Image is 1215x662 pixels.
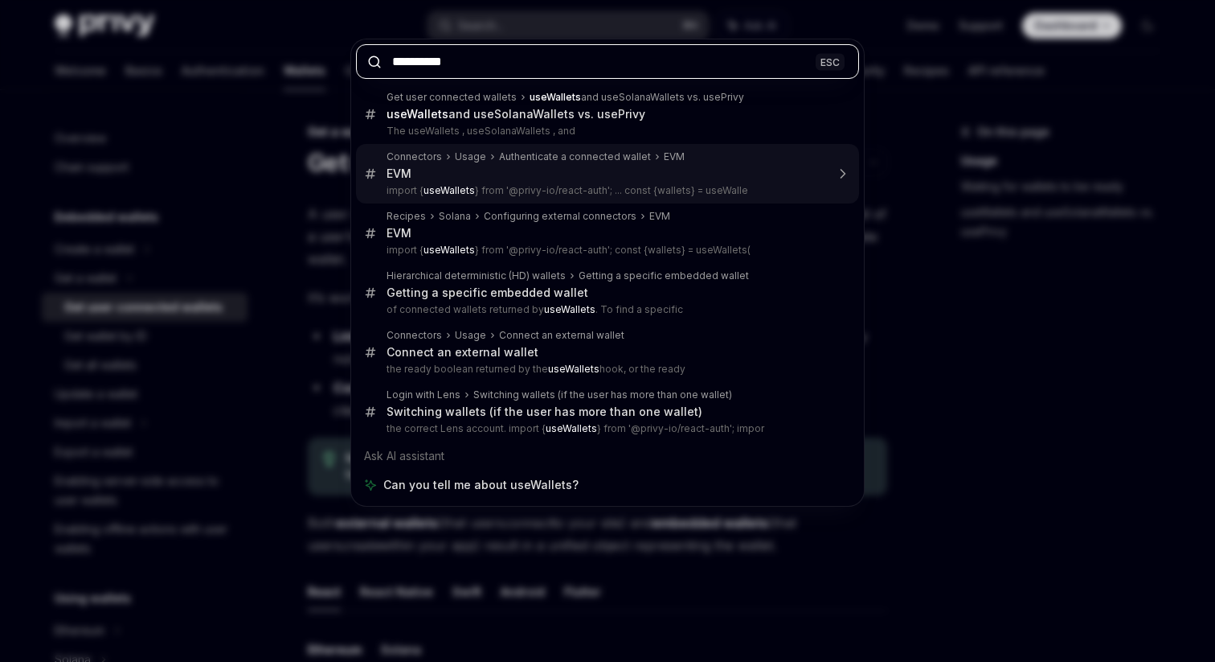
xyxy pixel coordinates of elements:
[387,226,411,241] div: EVM
[387,210,426,223] div: Recipes
[530,91,744,104] div: and useSolanaWallets vs. usePrivy
[387,329,442,342] div: Connectors
[387,244,825,257] p: import { } from '@privy-io/react-auth'; const {wallets} = useWallets(
[439,210,471,223] div: Solana
[387,363,825,376] p: the ready boolean returned by the hook, or the ready
[499,329,624,342] div: Connect an external wallet
[387,269,566,282] div: Hierarchical deterministic (HD) wallets
[544,303,595,315] b: useWallets
[423,184,475,196] b: useWallets
[455,329,486,342] div: Usage
[387,125,825,138] p: The useWallets , useSolanaWallets , and
[455,150,486,163] div: Usage
[473,389,732,401] div: Switching wallets (if the user has more than one wallet)
[546,422,597,434] b: useWallets
[484,210,636,223] div: Configuring external connectors
[387,107,645,121] div: and useSolanaWallets vs. usePrivy
[356,442,859,471] div: Ask AI assistant
[387,91,517,104] div: Get user connected wallets
[579,269,749,282] div: Getting a specific embedded wallet
[387,184,825,197] p: import { } from '@privy-io/react-auth'; ... const {wallets} = useWalle
[387,167,411,181] div: EVM
[387,286,588,300] div: Getting a specific embedded wallet
[649,210,670,223] div: EVM
[423,244,475,256] b: useWallets
[387,107,448,121] b: useWallets
[387,303,825,316] p: of connected wallets returned by . To find a specific
[664,150,685,163] div: EVM
[816,53,845,70] div: ESC
[387,389,460,401] div: Login with Lens
[530,91,581,103] b: useWallets
[387,345,538,360] div: Connect an external wallet
[383,477,579,493] span: Can you tell me about useWallets?
[387,405,702,419] div: Switching wallets (if the user has more than one wallet)
[387,422,825,435] p: the correct Lens account. import { } from '@privy-io/react-auth'; impor
[499,150,651,163] div: Authenticate a connected wallet
[387,150,442,163] div: Connectors
[548,363,599,375] b: useWallets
